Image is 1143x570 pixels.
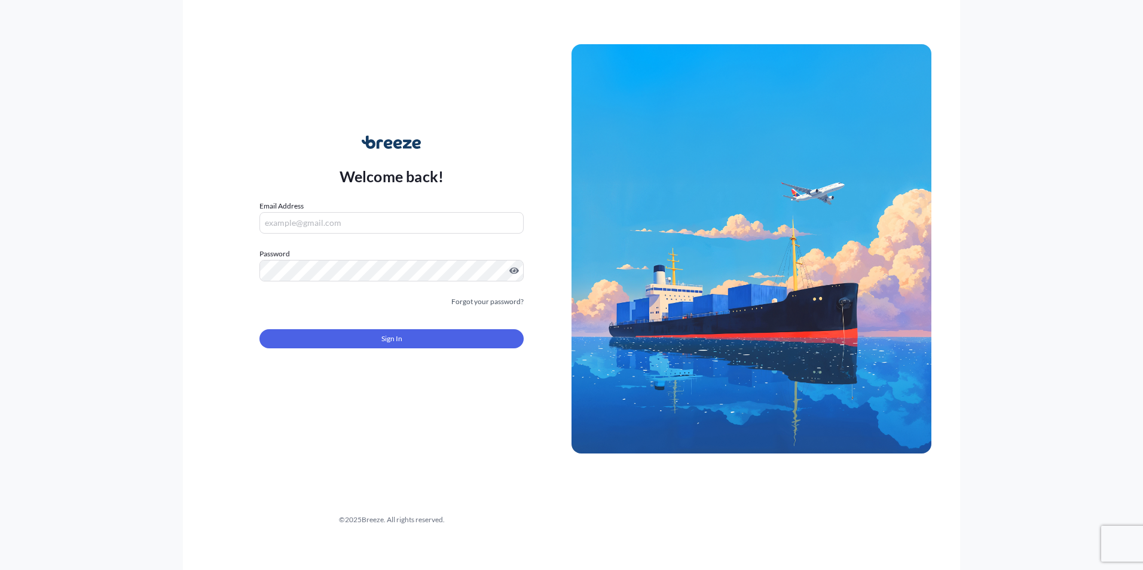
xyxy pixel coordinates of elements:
label: Email Address [259,200,304,212]
input: example@gmail.com [259,212,524,234]
button: Show password [509,266,519,275]
p: Welcome back! [340,167,444,186]
label: Password [259,248,524,260]
a: Forgot your password? [451,296,524,308]
button: Sign In [259,329,524,348]
span: Sign In [381,333,402,345]
img: Ship illustration [571,44,931,453]
div: © 2025 Breeze. All rights reserved. [212,514,571,526]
